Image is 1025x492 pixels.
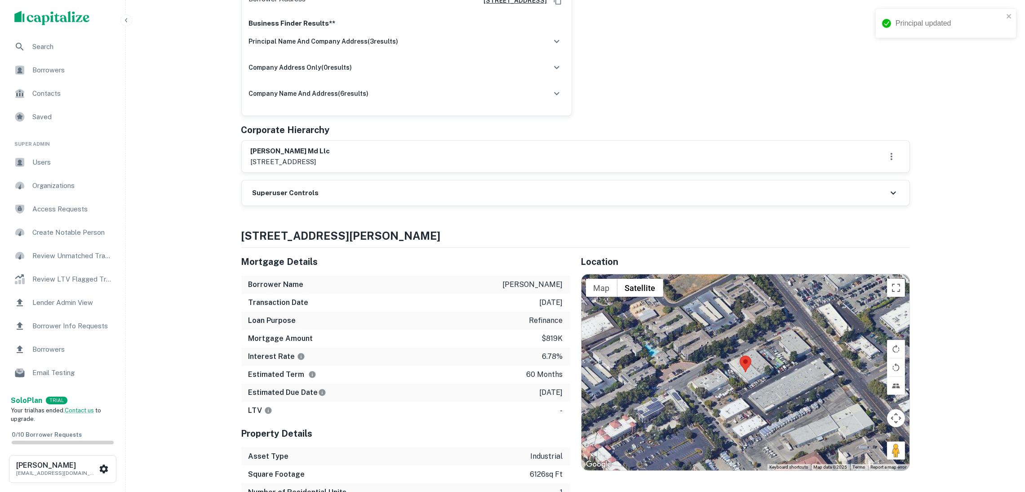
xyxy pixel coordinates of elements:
[7,222,118,243] div: Create Notable Person
[529,315,563,326] p: refinance
[248,315,296,326] h6: Loan Purpose
[871,465,907,470] a: Report a map error
[770,464,808,470] button: Keyboard shortcuts
[16,462,97,469] h6: [PERSON_NAME]
[887,409,905,427] button: Map camera controls
[7,245,118,267] a: Review Unmatched Transactions
[7,59,118,81] a: Borrowers
[9,455,116,483] button: [PERSON_NAME][EMAIL_ADDRESS][DOMAIN_NAME]
[560,405,563,416] p: -
[251,146,330,157] h6: [PERSON_NAME] md llc
[503,279,563,290] p: [PERSON_NAME]
[7,130,118,152] li: Super Admin
[586,279,617,297] button: Show street map
[32,180,113,191] span: Organizations
[32,274,113,285] span: Review LTV Flagged Transactions
[814,465,848,470] span: Map data ©2025
[249,63,352,72] h6: company address only ( 0 results)
[7,362,118,384] a: Email Testing
[617,279,663,297] button: Show satellite imagery
[32,227,113,238] span: Create Notable Person
[887,279,905,297] button: Toggle fullscreen view
[887,377,905,395] button: Tilt map
[241,228,910,244] h4: [STREET_ADDRESS][PERSON_NAME]
[1006,13,1012,21] button: close
[253,188,319,198] h6: Superuser Controls
[248,297,309,308] h6: Transaction Date
[46,397,67,404] div: TRIAL
[527,369,563,380] p: 60 months
[241,123,330,137] h5: Corporate Hierarchy
[32,204,113,215] span: Access Requests
[530,469,563,480] p: 6126 sq ft
[542,333,563,344] p: $819k
[7,152,118,173] div: Users
[7,175,118,197] a: Organizations
[32,112,113,122] span: Saved
[7,385,118,407] a: Email Analytics
[297,353,305,361] svg: The interest rates displayed on the website are for informational purposes only and may be report...
[11,407,101,423] span: Your trial has ended. to upgrade.
[11,396,42,405] strong: Solo Plan
[887,442,905,460] button: Drag Pegman onto the map to open Street View
[584,459,613,470] a: Open this area in Google Maps (opens a new window)
[980,420,1025,463] iframe: Chat Widget
[12,431,82,438] span: 0 / 10 Borrower Requests
[32,88,113,99] span: Contacts
[308,371,316,379] svg: Term is based on a standard schedule for this type of loan.
[16,469,97,477] p: [EMAIL_ADDRESS][DOMAIN_NAME]
[853,465,865,470] a: Terms (opens in new tab)
[248,405,272,416] h6: LTV
[32,157,113,168] span: Users
[887,340,905,358] button: Rotate map clockwise
[251,157,330,167] p: [STREET_ADDRESS]
[249,89,369,98] h6: company name and address ( 6 results)
[7,268,118,290] a: Review LTV Flagged Transactions
[249,36,399,46] h6: principal name and company address ( 3 results)
[248,451,289,462] h6: Asset Type
[540,387,563,398] p: [DATE]
[32,65,113,76] span: Borrowers
[248,387,326,398] h6: Estimated Due Date
[581,255,910,268] h5: Location
[248,333,313,344] h6: Mortgage Amount
[7,198,118,220] a: Access Requests
[7,83,118,104] a: Contacts
[14,11,90,25] img: capitalize-logo.png
[248,351,305,362] h6: Interest Rate
[896,18,1003,29] div: Principal updated
[7,292,118,313] div: Lender Admin View
[887,358,905,376] button: Rotate map counterclockwise
[248,369,316,380] h6: Estimated Term
[32,41,113,52] span: Search
[241,427,570,440] h5: Property Details
[318,389,326,397] svg: Estimate is based on a standard schedule for this type of loan.
[241,255,570,268] h5: Mortgage Details
[32,367,113,378] span: Email Testing
[264,407,272,415] svg: LTVs displayed on the website are for informational purposes only and may be reported incorrectly...
[7,106,118,128] a: Saved
[32,321,113,331] span: Borrower Info Requests
[65,407,94,414] a: Contact us
[248,469,305,480] h6: Square Footage
[7,339,118,360] a: Borrowers
[249,18,564,29] p: Business Finder Results**
[32,297,113,308] span: Lender Admin View
[540,297,563,308] p: [DATE]
[7,315,118,337] a: Borrower Info Requests
[7,36,118,58] a: Search
[11,395,42,406] a: SoloPlan
[32,250,113,261] span: Review Unmatched Transactions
